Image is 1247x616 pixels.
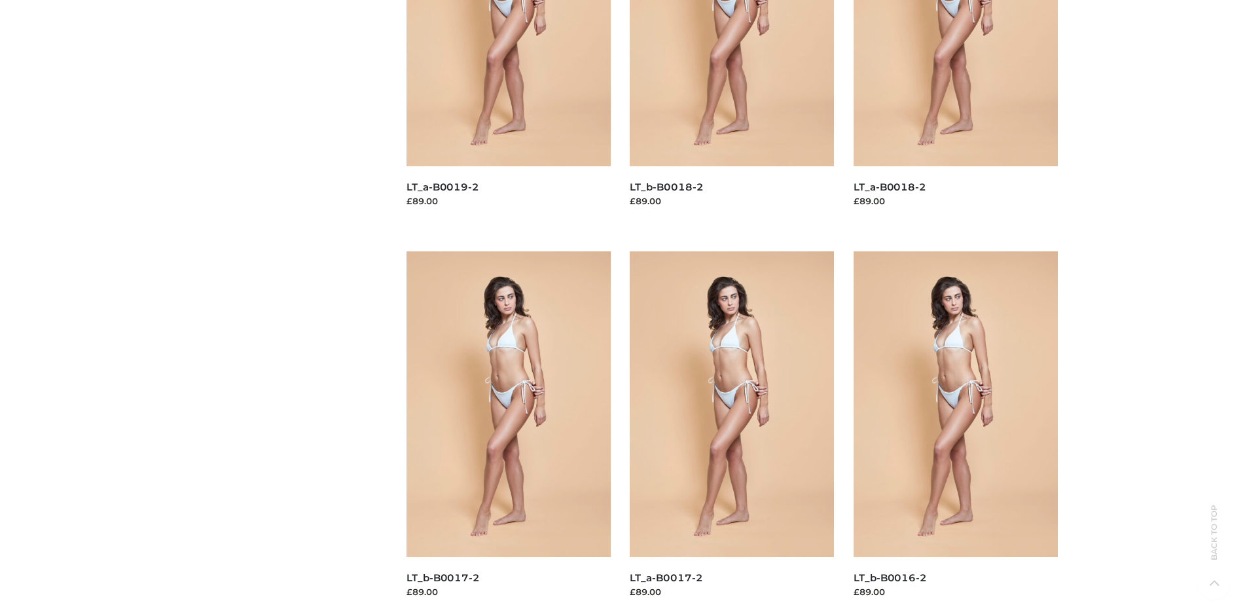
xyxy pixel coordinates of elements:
[854,194,1058,208] div: £89.00
[407,194,611,208] div: £89.00
[1198,528,1231,560] span: Back to top
[854,571,927,584] a: LT_b-B0016-2
[630,194,834,208] div: £89.00
[630,585,834,598] div: £89.00
[854,585,1058,598] div: £89.00
[630,571,702,584] a: LT_a-B0017-2
[854,181,926,193] a: LT_a-B0018-2
[407,571,480,584] a: LT_b-B0017-2
[407,181,479,193] a: LT_a-B0019-2
[630,181,703,193] a: LT_b-B0018-2
[407,585,611,598] div: £89.00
